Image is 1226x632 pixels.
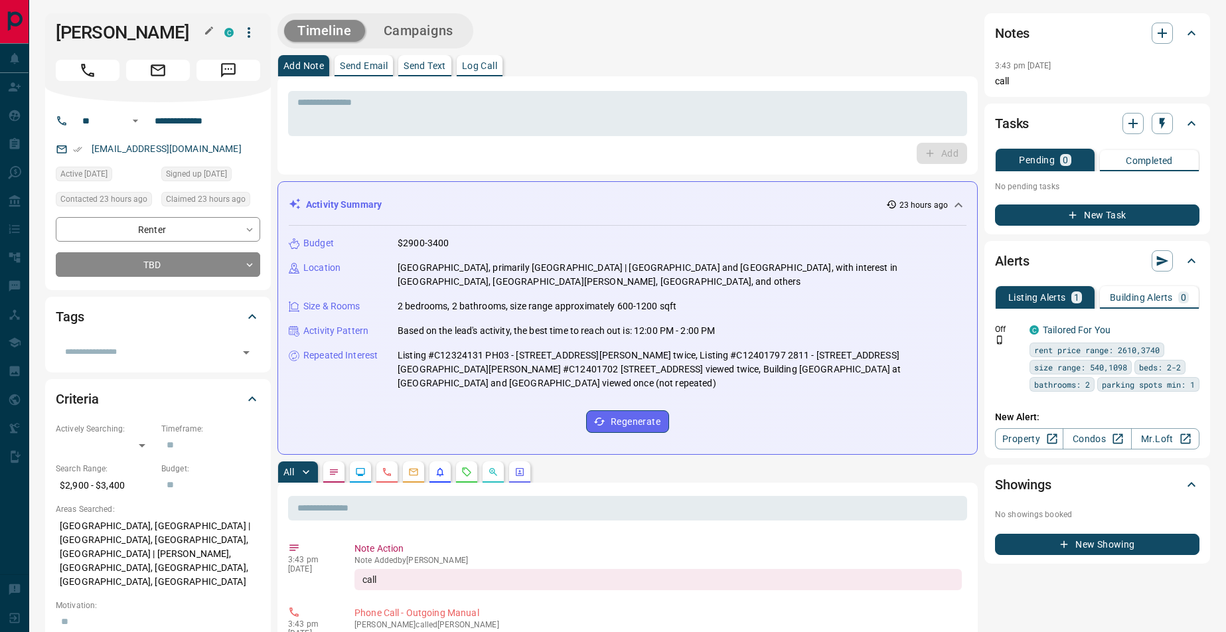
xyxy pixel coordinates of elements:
[1102,378,1195,391] span: parking spots min: 1
[161,167,260,185] div: Tue Jul 04 2023
[303,261,341,275] p: Location
[995,250,1030,272] h2: Alerts
[303,299,360,313] p: Size & Rooms
[586,410,669,433] button: Regenerate
[398,299,676,313] p: 2 bedrooms, 2 bathrooms, size range approximately 600-1200 sqft
[56,383,260,415] div: Criteria
[1126,156,1173,165] p: Completed
[1063,155,1068,165] p: 0
[166,167,227,181] span: Signed up [DATE]
[354,556,962,565] p: Note Added by [PERSON_NAME]
[370,20,467,42] button: Campaigns
[283,467,294,477] p: All
[56,388,99,410] h2: Criteria
[303,236,334,250] p: Budget
[899,199,948,211] p: 23 hours ago
[1008,293,1066,302] p: Listing Alerts
[73,145,82,154] svg: Email Verified
[127,113,143,129] button: Open
[1043,325,1111,335] a: Tailored For You
[161,463,260,475] p: Budget:
[1030,325,1039,335] div: condos.ca
[995,23,1030,44] h2: Notes
[161,423,260,435] p: Timeframe:
[56,217,260,242] div: Renter
[408,467,419,477] svg: Emails
[288,555,335,564] p: 3:43 pm
[288,564,335,574] p: [DATE]
[283,61,324,70] p: Add Note
[60,167,108,181] span: Active [DATE]
[1034,360,1127,374] span: size range: 540,1098
[514,467,525,477] svg: Agent Actions
[56,60,119,81] span: Call
[56,301,260,333] div: Tags
[284,20,365,42] button: Timeline
[56,463,155,475] p: Search Range:
[995,204,1199,226] button: New Task
[995,17,1199,49] div: Notes
[224,28,234,37] div: condos.ca
[995,108,1199,139] div: Tasks
[1131,428,1199,449] a: Mr.Loft
[398,236,449,250] p: $2900-3400
[995,509,1199,520] p: No showings booked
[995,428,1063,449] a: Property
[995,410,1199,424] p: New Alert:
[1110,293,1173,302] p: Building Alerts
[56,167,155,185] div: Sat Sep 13 2025
[398,349,966,390] p: Listing #C12324131 PH03 - [STREET_ADDRESS][PERSON_NAME] twice, Listing #C12401797 2811 - [STREET_...
[1034,343,1160,356] span: rent price range: 2610,3740
[56,503,260,515] p: Areas Searched:
[1063,428,1131,449] a: Condos
[166,193,246,206] span: Claimed 23 hours ago
[303,349,378,362] p: Repeated Interest
[56,599,260,611] p: Motivation:
[1034,378,1090,391] span: bathrooms: 2
[288,619,335,629] p: 3:43 pm
[56,475,155,497] p: $2,900 - $3,400
[462,61,497,70] p: Log Call
[56,306,84,327] h2: Tags
[289,193,966,217] div: Activity Summary23 hours ago
[461,467,472,477] svg: Requests
[1074,293,1079,302] p: 1
[56,192,155,210] div: Sat Sep 13 2025
[995,113,1029,134] h2: Tasks
[196,60,260,81] span: Message
[354,606,962,620] p: Phone Call - Outgoing Manual
[237,343,256,362] button: Open
[1139,360,1181,374] span: beds: 2-2
[56,515,260,593] p: [GEOGRAPHIC_DATA], [GEOGRAPHIC_DATA] | [GEOGRAPHIC_DATA], [GEOGRAPHIC_DATA], [GEOGRAPHIC_DATA] | ...
[329,467,339,477] svg: Notes
[56,22,204,43] h1: [PERSON_NAME]
[1181,293,1186,302] p: 0
[398,324,715,338] p: Based on the lead's activity, the best time to reach out is: 12:00 PM - 2:00 PM
[126,60,190,81] span: Email
[354,620,962,629] p: [PERSON_NAME] called [PERSON_NAME]
[303,324,368,338] p: Activity Pattern
[382,467,392,477] svg: Calls
[995,177,1199,197] p: No pending tasks
[995,61,1051,70] p: 3:43 pm [DATE]
[404,61,446,70] p: Send Text
[340,61,388,70] p: Send Email
[306,198,382,212] p: Activity Summary
[995,335,1004,345] svg: Push Notification Only
[56,423,155,435] p: Actively Searching:
[398,261,966,289] p: [GEOGRAPHIC_DATA], primarily [GEOGRAPHIC_DATA] | [GEOGRAPHIC_DATA] and [GEOGRAPHIC_DATA], with in...
[488,467,498,477] svg: Opportunities
[995,474,1051,495] h2: Showings
[995,245,1199,277] div: Alerts
[60,193,147,206] span: Contacted 23 hours ago
[355,467,366,477] svg: Lead Browsing Activity
[995,323,1022,335] p: Off
[995,469,1199,501] div: Showings
[92,143,242,154] a: [EMAIL_ADDRESS][DOMAIN_NAME]
[435,467,445,477] svg: Listing Alerts
[354,569,962,590] div: call
[354,542,962,556] p: Note Action
[995,534,1199,555] button: New Showing
[56,252,260,277] div: TBD
[995,74,1199,88] p: call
